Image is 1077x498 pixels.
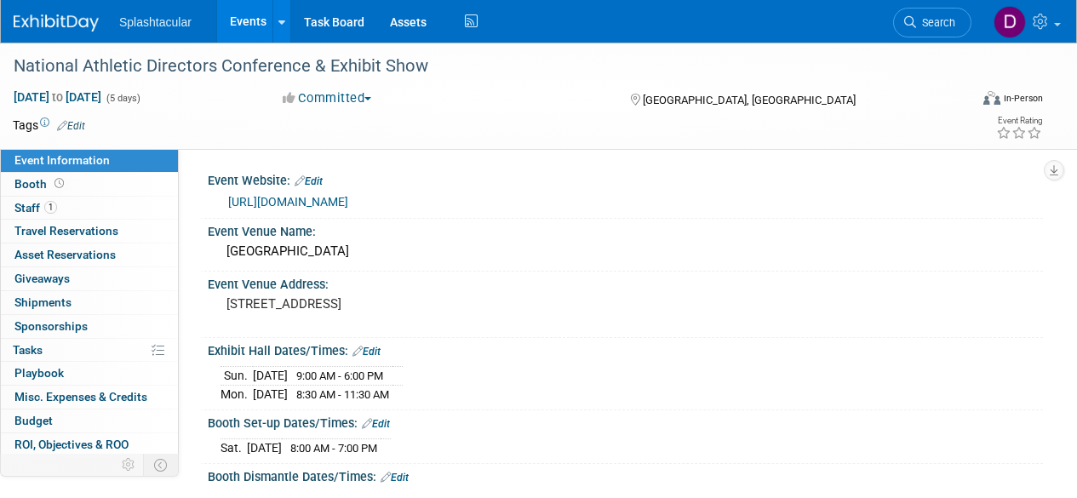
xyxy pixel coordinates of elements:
span: ROI, Objectives & ROO [14,438,129,451]
span: 9:00 AM - 6:00 PM [296,369,383,382]
span: 1 [44,201,57,214]
span: Tasks [13,343,43,357]
td: [DATE] [247,439,282,457]
td: Toggle Event Tabs [144,454,179,476]
a: Edit [57,120,85,132]
td: Tags [13,117,85,134]
td: [DATE] [253,386,288,404]
a: Asset Reservations [1,243,178,266]
td: Sat. [221,439,247,457]
a: Giveaways [1,267,178,290]
div: Event Venue Name: [208,219,1043,240]
span: Event Information [14,153,110,167]
a: Misc. Expenses & Credits [1,386,178,409]
img: Format-Inperson.png [983,91,1000,105]
a: Travel Reservations [1,220,178,243]
a: ROI, Objectives & ROO [1,433,178,456]
div: Event Format [892,89,1043,114]
a: Search [893,8,971,37]
td: Personalize Event Tab Strip [114,454,144,476]
div: Booth Set-up Dates/Times: [208,410,1043,432]
a: Staff1 [1,197,178,220]
a: Booth [1,173,178,196]
td: Sun. [221,367,253,386]
span: Asset Reservations [14,248,116,261]
img: ExhibitDay [14,14,99,31]
span: Booth not reserved yet [51,177,67,190]
span: Sponsorships [14,319,88,333]
span: Staff [14,201,57,215]
span: Search [916,16,955,29]
a: Edit [295,175,323,187]
a: Edit [352,346,381,358]
a: Edit [362,418,390,430]
a: Edit [381,472,409,484]
span: Travel Reservations [14,224,118,238]
span: Playbook [14,366,64,380]
td: [DATE] [253,367,288,386]
div: Event Rating [996,117,1042,125]
span: Giveaways [14,272,70,285]
a: Tasks [1,339,178,362]
a: Playbook [1,362,178,385]
span: to [49,90,66,104]
a: Shipments [1,291,178,314]
span: Shipments [14,295,72,309]
div: Event Website: [208,168,1043,190]
span: Misc. Expenses & Credits [14,390,147,404]
div: Event Venue Address: [208,272,1043,293]
div: National Athletic Directors Conference & Exhibit Show [8,51,955,82]
button: Committed [277,89,378,107]
div: Booth Dismantle Dates/Times: [208,464,1043,486]
span: Splashtacular [119,15,192,29]
span: (5 days) [105,93,140,104]
div: Exhibit Hall Dates/Times: [208,338,1043,360]
img: Drew Ford [994,6,1026,38]
a: [URL][DOMAIN_NAME] [228,195,348,209]
span: 8:00 AM - 7:00 PM [290,442,377,455]
a: Event Information [1,149,178,172]
span: 8:30 AM - 11:30 AM [296,388,389,401]
a: Sponsorships [1,315,178,338]
span: Booth [14,177,67,191]
pre: [STREET_ADDRESS] [226,296,537,312]
div: [GEOGRAPHIC_DATA] [221,238,1030,265]
span: Budget [14,414,53,427]
a: Budget [1,409,178,432]
span: [GEOGRAPHIC_DATA], [GEOGRAPHIC_DATA] [643,94,856,106]
div: In-Person [1003,92,1043,105]
span: [DATE] [DATE] [13,89,102,105]
td: Mon. [221,386,253,404]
